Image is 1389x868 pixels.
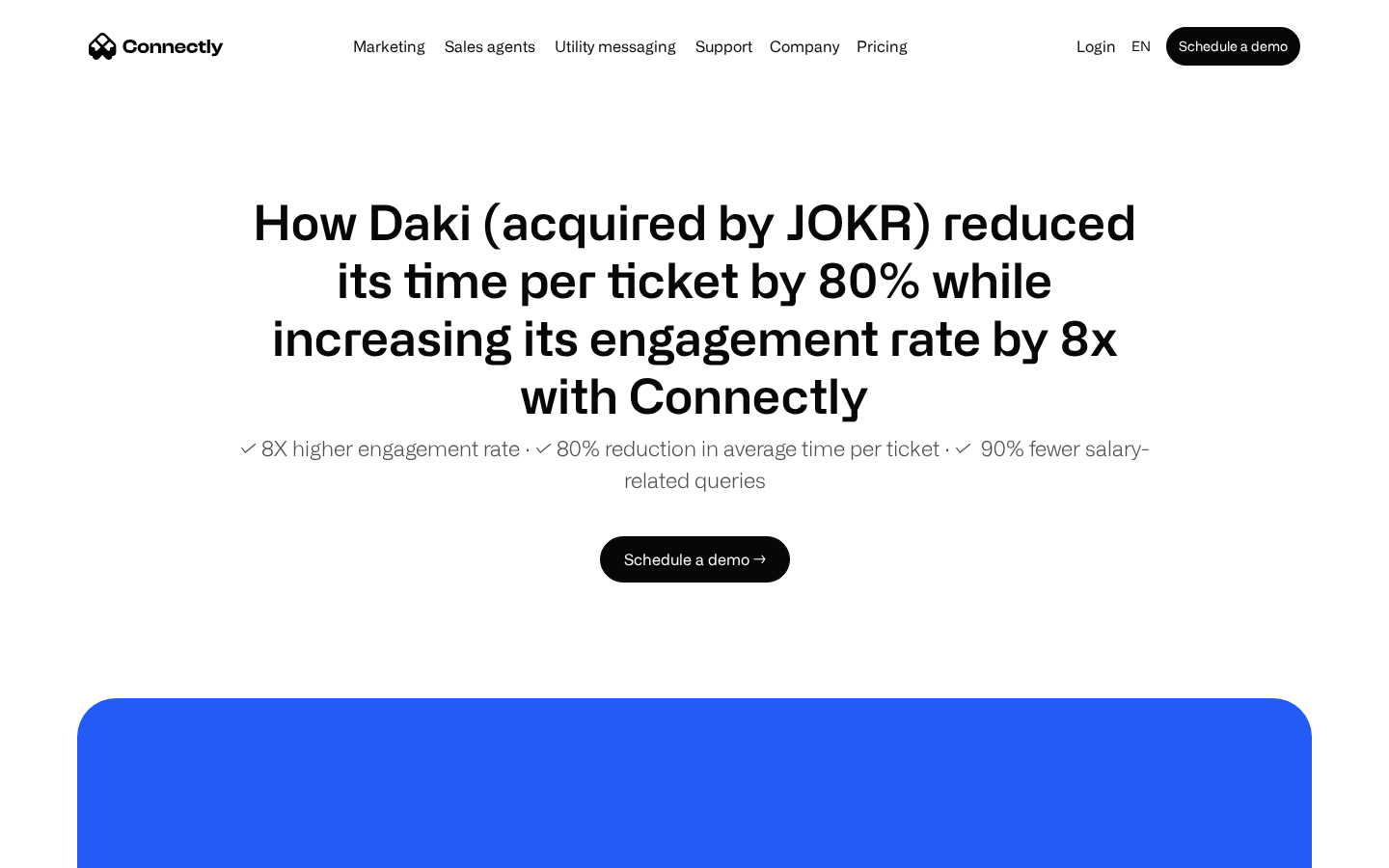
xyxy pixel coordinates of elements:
[849,39,915,54] a: Pricing
[19,832,116,861] aside: Language selected: English
[231,193,1157,424] h1: How Daki (acquired by JOKR) reduced its time per ticket by 80% while increasing its engagement ra...
[437,39,543,54] a: Sales agents
[1131,33,1151,60] div: en
[39,834,116,861] ul: Language list
[770,33,839,60] div: Company
[231,432,1157,496] p: ✓ 8X higher engagement rate ∙ ✓ 80% reduction in average time per ticket ∙ ✓ 90% fewer salary-rel...
[1166,27,1300,66] a: Schedule a demo
[1069,33,1124,60] a: Login
[600,536,790,583] a: Schedule a demo →
[688,39,760,54] a: Support
[345,39,433,54] a: Marketing
[547,39,684,54] a: Utility messaging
